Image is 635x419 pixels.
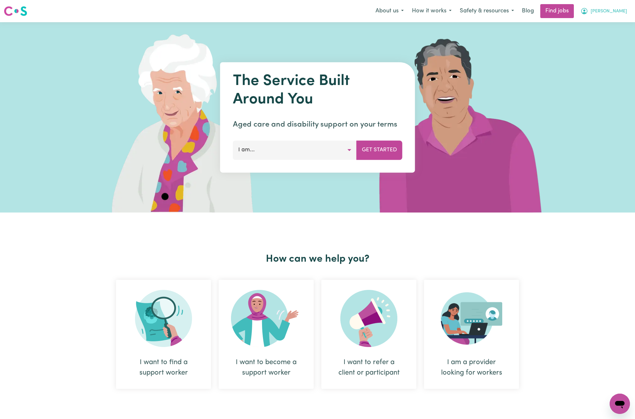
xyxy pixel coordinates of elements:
[4,5,27,17] img: Careseekers logo
[231,290,301,347] img: Become Worker
[219,280,314,389] div: I want to become a support worker
[321,280,416,389] div: I want to refer a client or participant
[371,4,408,18] button: About us
[340,290,397,347] img: Refer
[540,4,574,18] a: Find jobs
[439,357,504,378] div: I am a provider looking for workers
[131,357,196,378] div: I want to find a support worker
[576,4,631,18] button: My Account
[456,4,518,18] button: Safety & resources
[356,141,402,160] button: Get Started
[233,72,402,109] h1: The Service Built Around You
[591,8,627,15] span: [PERSON_NAME]
[408,4,456,18] button: How it works
[234,357,298,378] div: I want to become a support worker
[518,4,538,18] a: Blog
[135,290,192,347] img: Search
[233,119,402,130] p: Aged care and disability support on your terms
[424,280,519,389] div: I am a provider looking for workers
[112,253,523,265] h2: How can we help you?
[116,280,211,389] div: I want to find a support worker
[337,357,401,378] div: I want to refer a client or participant
[610,394,630,414] iframe: Button to launch messaging window
[233,141,357,160] button: I am...
[4,4,27,18] a: Careseekers logo
[441,290,502,347] img: Provider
